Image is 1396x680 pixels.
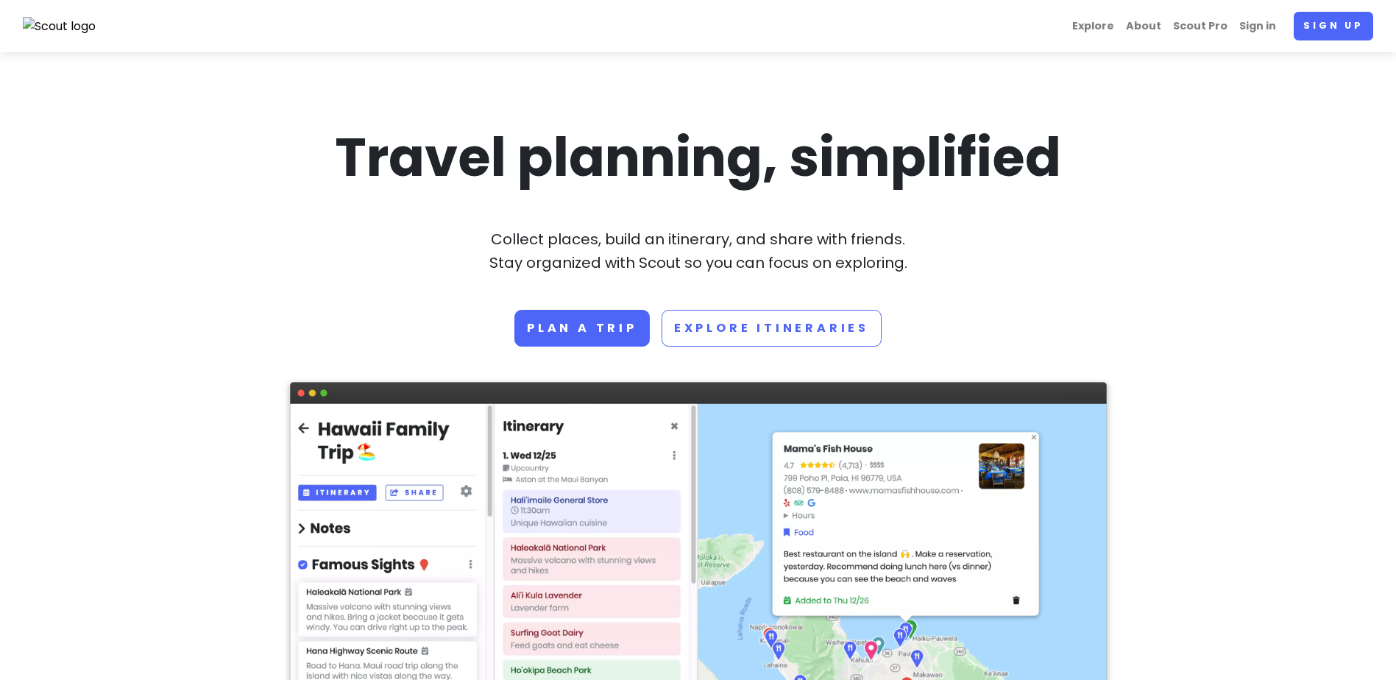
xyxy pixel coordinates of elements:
img: Scout logo [23,17,96,36]
a: Plan a trip [514,310,650,347]
a: About [1120,12,1167,40]
a: Explore Itineraries [662,310,882,347]
h1: Travel planning, simplified [290,123,1107,192]
p: Collect places, build an itinerary, and share with friends. Stay organized with Scout so you can ... [290,227,1107,275]
a: Sign in [1233,12,1282,40]
a: Explore [1066,12,1120,40]
a: Scout Pro [1167,12,1233,40]
a: Sign up [1294,12,1373,40]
